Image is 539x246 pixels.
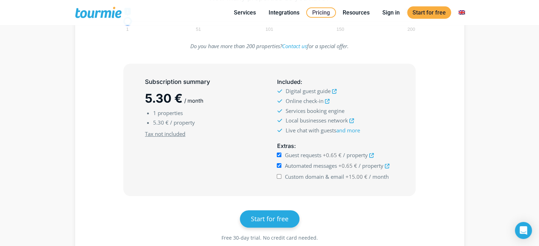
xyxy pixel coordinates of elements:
[406,28,416,31] span: 200
[453,8,470,17] a: Switch to
[277,78,394,86] h5: :
[145,78,262,86] h5: Subscription summary
[153,109,156,116] span: 1
[338,162,357,169] span: +0.65 €
[263,8,305,17] a: Integrations
[195,28,202,31] span: 51
[285,117,348,124] span: Local businesses network
[170,119,195,126] span: / property
[346,173,367,180] span: +15.00 €
[277,142,394,150] h5: :
[337,8,375,17] a: Resources
[323,151,342,159] span: +0.65 €
[407,6,451,19] a: Start for free
[377,8,405,17] a: Sign in
[277,78,300,85] span: Included
[125,28,130,31] span: 1
[123,41,416,51] p: Do you have more than 200 properties? for a special offer.
[145,91,183,105] span: 5.30 €
[343,151,368,159] span: / property
[285,162,337,169] span: Automated messages
[153,119,169,126] span: 5.30 €
[158,109,183,116] span: properties
[277,142,294,149] span: Extras
[285,87,330,95] span: Digital guest guide
[229,8,261,17] a: Services
[240,210,299,228] a: Start for free
[264,28,274,31] span: 101
[335,28,345,31] span: 150
[285,173,344,180] span: Custom domain & email
[369,173,389,180] span: / month
[336,127,360,134] a: and more
[145,130,185,137] u: Tax not included
[515,222,532,239] div: Open Intercom Messenger
[285,107,344,114] span: Services booking engine
[285,127,360,134] span: Live chat with guests
[306,7,336,18] a: Pricing
[359,162,383,169] span: / property
[282,42,307,50] a: Contact us
[285,97,323,104] span: Online check-in
[221,234,318,241] span: Free 30-day trial. No credit card needed.
[251,214,288,223] span: Start for free
[184,97,203,104] span: / month
[285,151,321,159] span: Guest requests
